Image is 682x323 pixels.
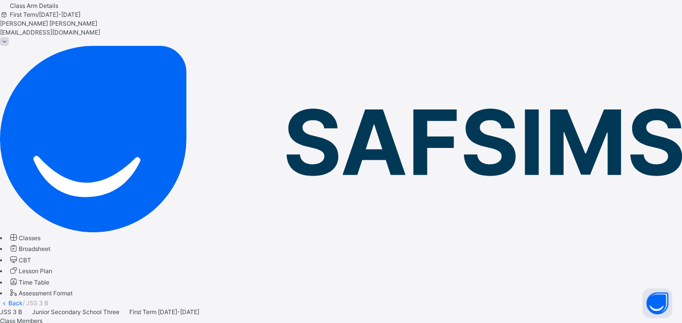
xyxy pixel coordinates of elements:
[643,288,672,318] button: Open asap
[8,267,52,275] a: Lesson Plan
[19,289,73,297] span: Assessment Format
[8,299,23,307] a: Back
[8,245,50,252] a: Broadsheet
[129,308,199,316] span: First Term [DATE]-[DATE]
[32,308,119,316] span: Junior Secondary School Three
[8,279,49,286] a: Time Table
[8,289,73,297] a: Assessment Format
[19,256,31,264] span: CBT
[19,245,50,252] span: Broadsheet
[19,279,49,286] span: Time Table
[8,234,40,242] a: Classes
[8,256,31,264] a: CBT
[10,2,58,9] span: Class Arm Details
[19,267,52,275] span: Lesson Plan
[23,299,48,307] span: / JSS 3 B
[19,234,40,242] span: Classes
